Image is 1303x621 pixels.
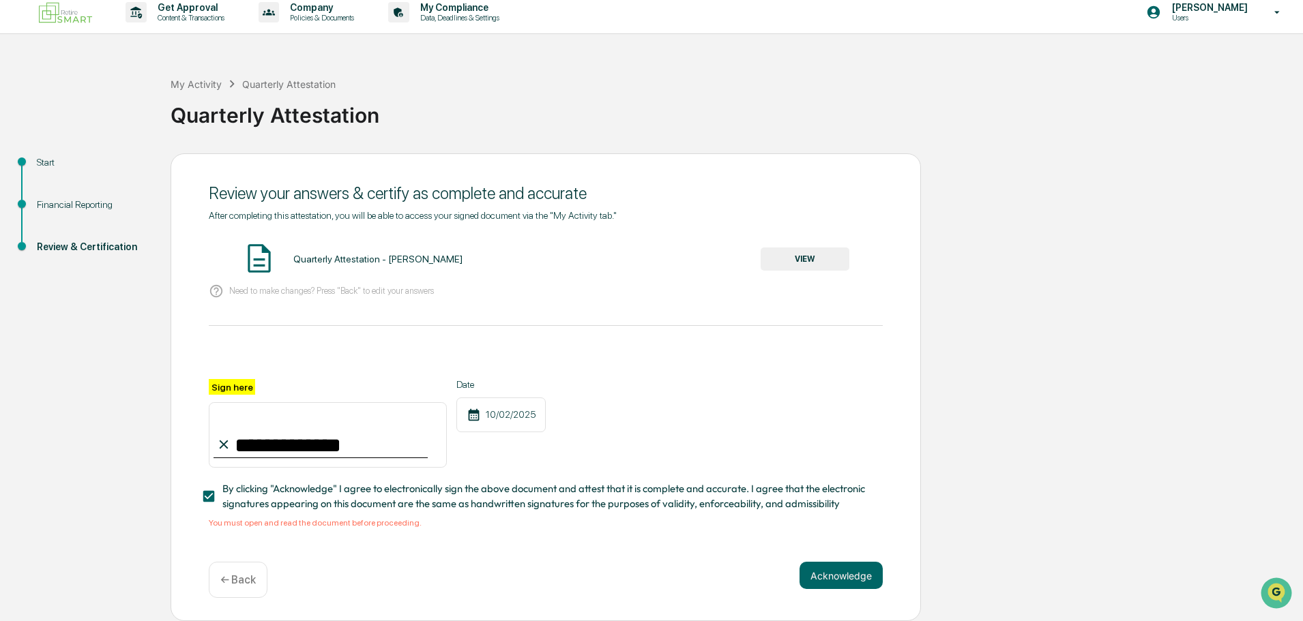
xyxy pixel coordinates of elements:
div: You must open and read the document before proceeding. [209,518,883,528]
button: VIEW [761,247,849,271]
a: 🗄️Attestations [93,166,175,191]
p: Company [279,2,361,13]
span: Pylon [136,231,165,241]
div: Quarterly Attestation - [PERSON_NAME] [293,254,463,264]
span: Data Lookup [27,198,86,211]
div: Quarterly Attestation [242,78,336,90]
label: Sign here [209,379,255,395]
div: Start new chat [46,104,224,118]
a: 🔎Data Lookup [8,192,91,217]
div: Quarterly Attestation [171,92,1296,127]
button: Acknowledge [800,562,883,589]
img: 1746055101610-c473b297-6a78-478c-a979-82029cc54cd1 [14,104,38,129]
div: 🗄️ [99,173,110,184]
p: Data, Deadlines & Settings [409,13,506,22]
p: Policies & Documents [279,13,361,22]
div: Review your answers & certify as complete and accurate [209,183,883,203]
button: Start new chat [232,108,248,125]
p: Get Approval [147,2,231,13]
span: Preclearance [27,172,88,185]
p: How can we help? [14,29,248,50]
div: 🖐️ [14,173,25,184]
span: By clicking "Acknowledge" I agree to electronically sign the above document and attest that it is... [222,481,872,512]
img: Document Icon [242,241,276,275]
p: Content & Transactions [147,13,231,22]
div: We're available if you need us! [46,118,173,129]
span: After completing this attestation, you will be able to access your signed document via the "My Ac... [209,210,617,221]
p: Need to make changes? Press "Back" to edit your answers [229,286,434,296]
a: Powered byPylon [96,230,165,241]
a: 🖐️Preclearance [8,166,93,191]
p: [PERSON_NAME] [1161,2,1255,13]
p: Users [1161,13,1255,22]
div: Review & Certification [37,240,149,254]
p: ← Back [220,573,256,586]
div: My Activity [171,78,222,90]
div: Start [37,155,149,170]
iframe: Open customer support [1259,576,1296,613]
div: 10/02/2025 [456,397,546,432]
span: Attestations [113,172,169,185]
div: 🔎 [14,199,25,210]
p: My Compliance [409,2,506,13]
label: Date [456,379,546,390]
div: Financial Reporting [37,198,149,212]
